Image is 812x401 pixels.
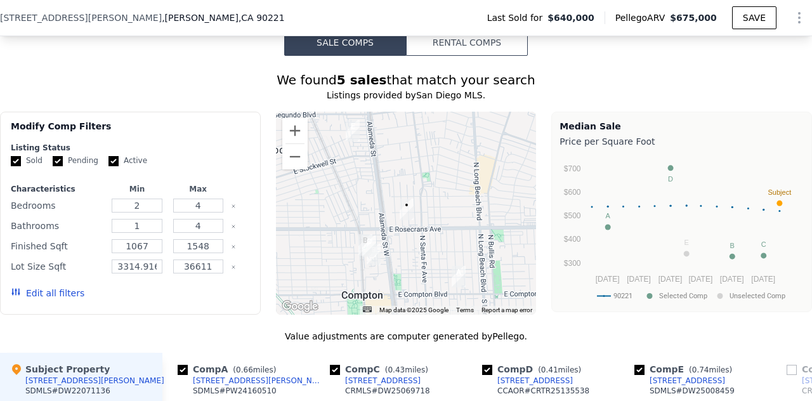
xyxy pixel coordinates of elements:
[497,386,589,396] div: CCAOR # CRTR25135538
[108,156,119,166] input: Active
[358,234,372,256] div: 500 N Willowbrook Ave Unit E-3
[379,306,449,313] span: Map data ©2025 Google
[613,292,632,300] text: 90221
[482,363,586,376] div: Comp D
[11,237,104,255] div: Finished Sqft
[560,120,804,133] div: Median Sale
[279,298,321,315] a: Open this area in Google Maps (opens a new window)
[768,188,792,196] text: Subject
[615,11,671,24] span: Pellego ARV
[53,155,98,166] label: Pending
[406,29,528,56] button: Rental Comps
[730,292,785,300] text: Unselected Comp
[720,275,744,284] text: [DATE]
[752,275,776,284] text: [DATE]
[11,120,250,143] div: Modify Comp Filters
[236,365,253,374] span: 0.66
[282,118,308,143] button: Zoom in
[11,287,84,299] button: Edit all filters
[650,376,725,386] div: [STREET_ADDRESS]
[11,258,104,275] div: Lot Size Sqft
[178,363,281,376] div: Comp A
[231,244,236,249] button: Clear
[668,175,673,183] text: D
[684,365,737,374] span: ( miles)
[541,365,558,374] span: 0.41
[345,376,421,386] div: [STREET_ADDRESS]
[162,11,285,24] span: , [PERSON_NAME]
[231,204,236,209] button: Clear
[345,386,430,396] div: CRMLS # DW25069718
[533,365,586,374] span: ( miles)
[53,156,63,166] input: Pending
[670,13,717,23] span: $675,000
[689,275,713,284] text: [DATE]
[25,386,110,396] div: SDMLS # DW22071136
[564,235,581,244] text: $400
[11,143,250,153] div: Listing Status
[487,11,548,24] span: Last Sold for
[659,292,707,300] text: Selected Comp
[452,266,466,287] div: 124 N Burris Avenue
[400,199,414,220] div: 1215 N Mcdivitt Avenue
[481,306,532,313] a: Report a map error
[564,259,581,268] text: $300
[11,184,104,194] div: Characteristics
[684,239,689,246] text: E
[193,376,325,386] div: [STREET_ADDRESS][PERSON_NAME]
[239,13,285,23] span: , CA 90221
[547,11,594,24] span: $640,000
[761,240,766,248] text: C
[279,298,321,315] img: Google
[282,144,308,169] button: Zoom out
[560,150,801,309] svg: A chart.
[380,365,433,374] span: ( miles)
[627,275,652,284] text: [DATE]
[497,376,573,386] div: [STREET_ADDRESS]
[346,120,360,141] div: 2516 E 131st Street
[606,212,611,220] text: A
[108,155,147,166] label: Active
[337,72,387,88] strong: 5 sales
[363,306,372,312] button: Keyboard shortcuts
[564,211,581,220] text: $500
[284,29,406,56] button: Sale Comps
[650,386,735,396] div: SDMLS # DW25008459
[11,156,21,166] input: Sold
[596,275,620,284] text: [DATE]
[109,184,165,194] div: Min
[560,133,804,150] div: Price per Square Foot
[456,306,474,313] a: Terms
[25,376,164,386] div: [STREET_ADDRESS][PERSON_NAME]
[231,265,236,270] button: Clear
[634,376,725,386] a: [STREET_ADDRESS]
[170,184,226,194] div: Max
[11,217,104,235] div: Bathrooms
[228,365,281,374] span: ( miles)
[10,363,110,376] div: Subject Property
[732,6,776,29] button: SAVE
[231,224,236,229] button: Clear
[11,197,104,214] div: Bedrooms
[11,155,43,166] label: Sold
[658,275,683,284] text: [DATE]
[482,376,573,386] a: [STREET_ADDRESS]
[730,242,735,249] text: B
[564,164,581,173] text: $700
[692,365,709,374] span: 0.74
[362,235,376,257] div: 500 N Willowbrook Ave Unit L-6
[330,376,421,386] a: [STREET_ADDRESS]
[178,376,325,386] a: [STREET_ADDRESS][PERSON_NAME]
[634,363,737,376] div: Comp E
[388,365,405,374] span: 0.43
[787,5,812,30] button: Show Options
[330,363,433,376] div: Comp C
[193,386,277,396] div: SDMLS # PW24160510
[564,188,581,197] text: $600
